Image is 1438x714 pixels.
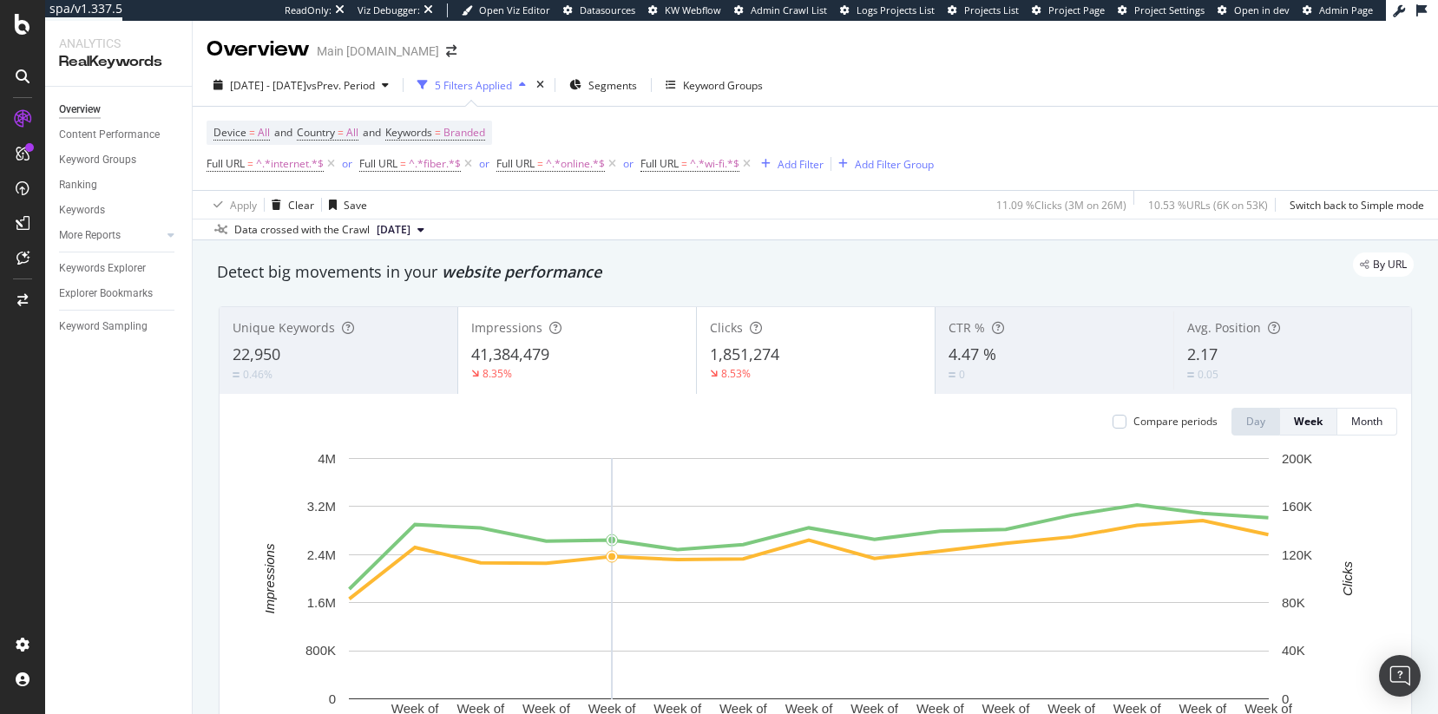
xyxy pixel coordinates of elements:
span: Device [213,125,246,140]
text: 2.4M [307,547,336,562]
div: or [342,156,352,171]
div: Explorer Bookmarks [59,285,153,303]
div: Add Filter [778,157,824,172]
div: ReadOnly: [285,3,332,17]
div: Week [1294,414,1323,429]
div: or [623,156,634,171]
a: Keyword Sampling [59,318,180,336]
div: 8.53% [721,366,751,381]
div: More Reports [59,226,121,245]
button: or [342,155,352,172]
a: KW Webflow [648,3,721,17]
a: Project Settings [1118,3,1205,17]
div: Keyword Groups [59,151,136,169]
span: and [363,125,381,140]
span: Branded [443,121,485,145]
span: [DATE] - [DATE] [230,78,306,93]
button: [DATE] [370,219,431,240]
span: = [435,125,441,140]
img: Equal [233,372,240,377]
div: 11.09 % Clicks ( 3M on 26M ) [996,198,1126,213]
div: Overview [59,101,101,119]
span: Open Viz Editor [479,3,550,16]
span: Unique Keywords [233,319,335,336]
button: or [623,155,634,172]
span: Logs Projects List [857,3,935,16]
button: Apply [207,191,257,219]
span: 4.47 % [949,344,996,364]
text: 80K [1282,595,1305,610]
span: ^.*online.*$ [546,152,605,176]
a: Overview [59,101,180,119]
span: Keywords [385,125,432,140]
span: All [346,121,358,145]
img: Equal [949,372,955,377]
span: = [338,125,344,140]
a: Keyword Groups [59,151,180,169]
text: 120K [1282,547,1312,562]
text: 4M [318,451,336,466]
div: times [533,76,548,94]
button: Switch back to Simple mode [1283,191,1424,219]
span: Open in dev [1234,3,1290,16]
div: 0.05 [1198,367,1218,382]
span: ^.*fiber.*$ [409,152,461,176]
button: Segments [562,71,644,99]
span: Full URL [359,156,397,171]
span: Project Settings [1134,3,1205,16]
span: 22,950 [233,344,280,364]
span: Admin Crawl List [751,3,827,16]
a: Keywords Explorer [59,259,180,278]
div: Keywords [59,201,105,219]
div: RealKeywords [59,52,178,72]
span: ^.*internet.*$ [256,152,324,176]
button: or [479,155,489,172]
span: 2025 Aug. 17th [377,222,410,238]
a: Projects List [948,3,1019,17]
span: All [258,121,270,145]
div: Compare periods [1133,414,1218,429]
text: 3.2M [307,499,336,514]
button: Clear [265,191,314,219]
div: 5 Filters Applied [435,78,512,93]
div: Main [DOMAIN_NAME] [317,43,439,60]
text: 160K [1282,499,1312,514]
text: 1.6M [307,595,336,610]
a: Ranking [59,176,180,194]
span: Projects List [964,3,1019,16]
a: Logs Projects List [840,3,935,17]
div: Viz Debugger: [358,3,420,17]
text: 0 [329,691,336,706]
button: Save [322,191,367,219]
div: Switch back to Simple mode [1290,198,1424,213]
span: = [247,156,253,171]
div: Data crossed with the Crawl [234,222,370,238]
div: 0 [959,367,965,382]
span: ^.*wi-fi.*$ [690,152,739,176]
a: Keywords [59,201,180,219]
a: Datasources [563,3,635,17]
div: Open Intercom Messenger [1379,655,1421,697]
a: Explorer Bookmarks [59,285,180,303]
button: Add Filter Group [831,154,934,174]
span: 2.17 [1187,344,1218,364]
span: Full URL [496,156,535,171]
a: Open in dev [1218,3,1290,17]
span: Impressions [471,319,542,336]
div: Ranking [59,176,97,194]
div: Clear [288,198,314,213]
span: Full URL [640,156,679,171]
span: = [400,156,406,171]
span: vs Prev. Period [306,78,375,93]
div: Analytics [59,35,178,52]
a: Admin Crawl List [734,3,827,17]
text: Impressions [262,543,277,613]
span: 1,851,274 [710,344,779,364]
span: and [274,125,292,140]
a: Project Page [1032,3,1105,17]
div: legacy label [1353,252,1414,277]
button: 5 Filters Applied [410,71,533,99]
button: [DATE] - [DATE]vsPrev. Period [207,71,396,99]
span: Country [297,125,335,140]
span: Project Page [1048,3,1105,16]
